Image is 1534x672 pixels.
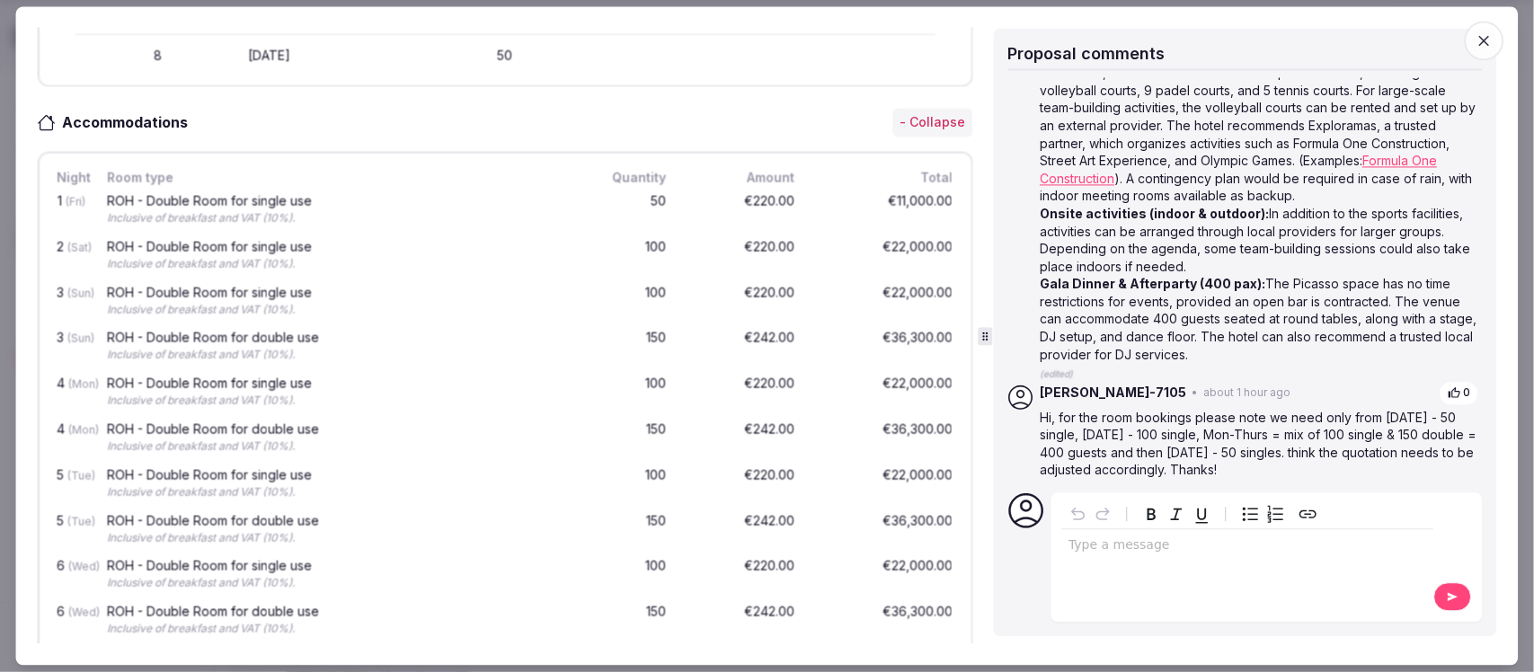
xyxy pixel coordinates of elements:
[68,377,99,391] span: (Mon)
[1263,502,1288,527] button: Numbered list
[67,240,92,253] span: (Sat)
[67,468,95,482] span: (Tue)
[582,556,669,595] div: 100
[107,240,564,252] div: ROH - Double Room for single use
[812,419,956,457] div: €36,300.00
[107,377,564,390] div: ROH - Double Room for single use
[1189,502,1214,527] button: Underline
[1464,385,1471,401] span: 0
[582,282,669,321] div: 100
[1040,277,1265,292] strong: Gala Dinner & Afterparty (400 pax):
[1040,206,1269,221] strong: Onsite activities (indoor & outdoor):
[1040,154,1437,187] a: Formula One Construction
[582,236,669,275] div: 100
[812,602,956,641] div: €36,300.00
[66,194,85,208] span: (Fri)
[107,194,564,207] div: ROH - Double Room for single use
[683,602,798,641] div: €242.00
[683,167,798,187] div: Amount
[107,332,564,344] div: ROH - Double Room for double use
[1164,502,1189,527] button: Italic
[1061,530,1434,566] div: editable markdown
[1040,409,1479,479] p: Hi, for the room bookings please note we need only from [DATE] - 50 single, [DATE] - 100 single, ...
[1040,368,1073,379] span: (edited)
[683,556,798,595] div: €220.00
[683,282,798,321] div: €220.00
[812,190,956,229] div: €11,000.00
[812,282,956,321] div: €22,000.00
[107,606,564,618] div: ROH - Double Room for double use
[53,282,89,321] div: 3
[107,468,564,481] div: ROH - Double Room for single use
[1040,385,1186,402] span: [PERSON_NAME]-7105
[53,510,89,549] div: 5
[812,236,956,275] div: €22,000.00
[582,190,669,229] div: 50
[683,374,798,412] div: €220.00
[812,510,956,549] div: €36,300.00
[582,602,669,641] div: 150
[53,374,89,412] div: 4
[812,328,956,367] div: €36,300.00
[107,514,564,526] div: ROH - Double Room for double use
[812,464,956,503] div: €22,000.00
[683,328,798,367] div: €242.00
[812,374,956,412] div: €22,000.00
[67,514,95,527] span: (Tue)
[53,190,89,229] div: 1
[421,46,588,64] div: 50
[582,419,669,457] div: 150
[53,602,89,641] div: 6
[582,167,669,187] div: Quantity
[53,167,89,187] div: Night
[683,190,798,229] div: €220.00
[107,210,564,225] div: Inclusive of breakfast and VAT (10%).
[68,422,99,436] span: (Mon)
[107,622,564,637] div: Inclusive of breakfast and VAT (10%).
[1040,205,1479,275] p: In addition to the sports facilities, activities can be arranged through local providers for larg...
[53,556,89,595] div: 6
[107,560,564,572] div: ROH - Double Room for single use
[75,46,241,64] div: 8
[1237,502,1263,527] button: Bulleted list
[68,606,100,619] span: (Wed)
[107,484,564,500] div: Inclusive of breakfast and VAT (10%).
[107,393,564,409] div: Inclusive of breakfast and VAT (10%).
[53,464,89,503] div: 5
[107,576,564,591] div: Inclusive of breakfast and VAT (10%).
[107,348,564,363] div: Inclusive of breakfast and VAT (10%).
[107,286,564,298] div: ROH - Double Room for single use
[67,332,94,345] span: (Sun)
[1139,502,1164,527] button: Bold
[1040,364,1073,382] button: (edited)
[582,464,669,503] div: 100
[892,109,972,137] button: - Collapse
[107,530,564,545] div: Inclusive of breakfast and VAT (10%).
[103,167,568,187] div: Room type
[683,236,798,275] div: €220.00
[683,464,798,503] div: €220.00
[107,422,564,435] div: ROH - Double Room for double use
[1040,276,1479,364] p: The Picasso space has no time restrictions for events, provided an open bar is contracted. The ve...
[1203,385,1290,401] span: about 1 hour ago
[248,46,414,64] div: [DATE]
[1237,502,1288,527] div: toggle group
[1040,47,1479,205] p: As mentioned, the resort offers extensive sports facilities, including 5 volleyball courts, 9 pad...
[53,419,89,457] div: 4
[683,419,798,457] div: €242.00
[812,167,956,187] div: Total
[68,560,100,573] span: (Wed)
[582,510,669,549] div: 150
[67,286,94,299] span: (Sun)
[1007,44,1165,63] span: Proposal comments
[1440,381,1479,405] button: 0
[582,374,669,412] div: 100
[812,556,956,595] div: €22,000.00
[55,112,206,134] h3: Accommodations
[107,302,564,317] div: Inclusive of breakfast and VAT (10%).
[53,236,89,275] div: 2
[1192,385,1198,401] span: •
[107,438,564,454] div: Inclusive of breakfast and VAT (10%).
[53,328,89,367] div: 3
[1295,502,1320,527] button: Create link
